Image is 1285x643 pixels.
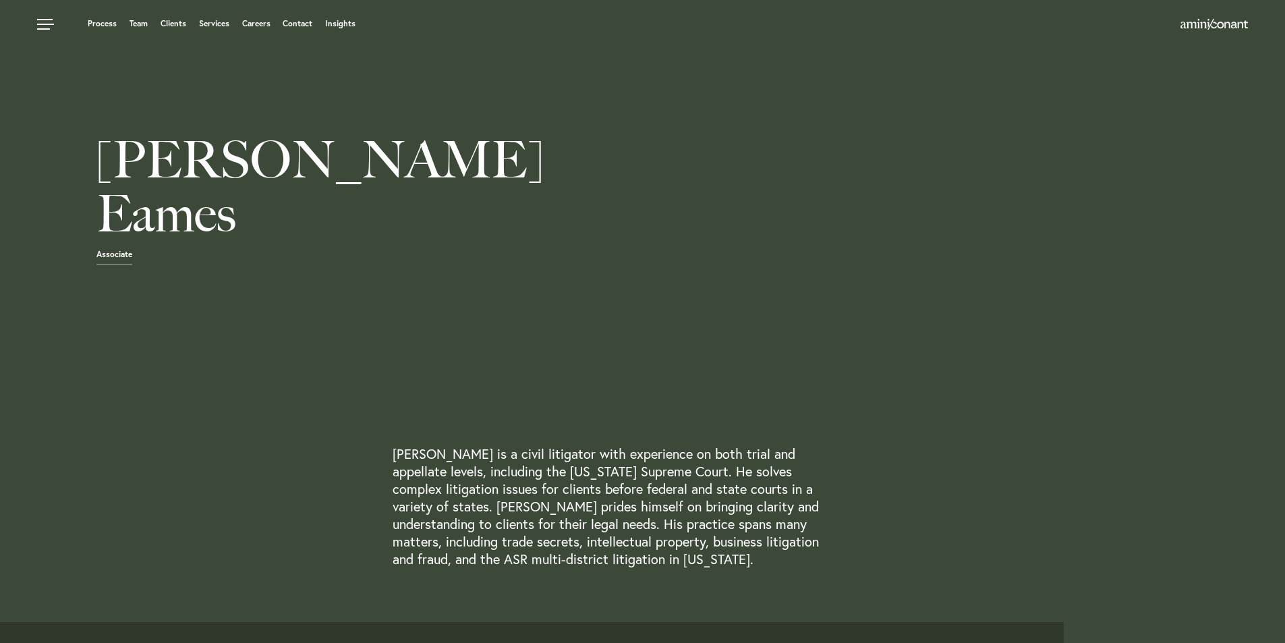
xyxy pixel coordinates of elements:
[325,20,355,28] a: Insights
[242,20,270,28] a: Careers
[393,445,824,568] p: [PERSON_NAME] is a civil litigator with experience on both trial and appellate levels, including ...
[1180,19,1248,30] img: Amini & Conant
[130,20,148,28] a: Team
[1180,20,1248,30] a: Home
[88,20,117,28] a: Process
[199,20,229,28] a: Services
[96,250,132,265] span: Associate
[283,20,312,28] a: Contact
[161,20,186,28] a: Clients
